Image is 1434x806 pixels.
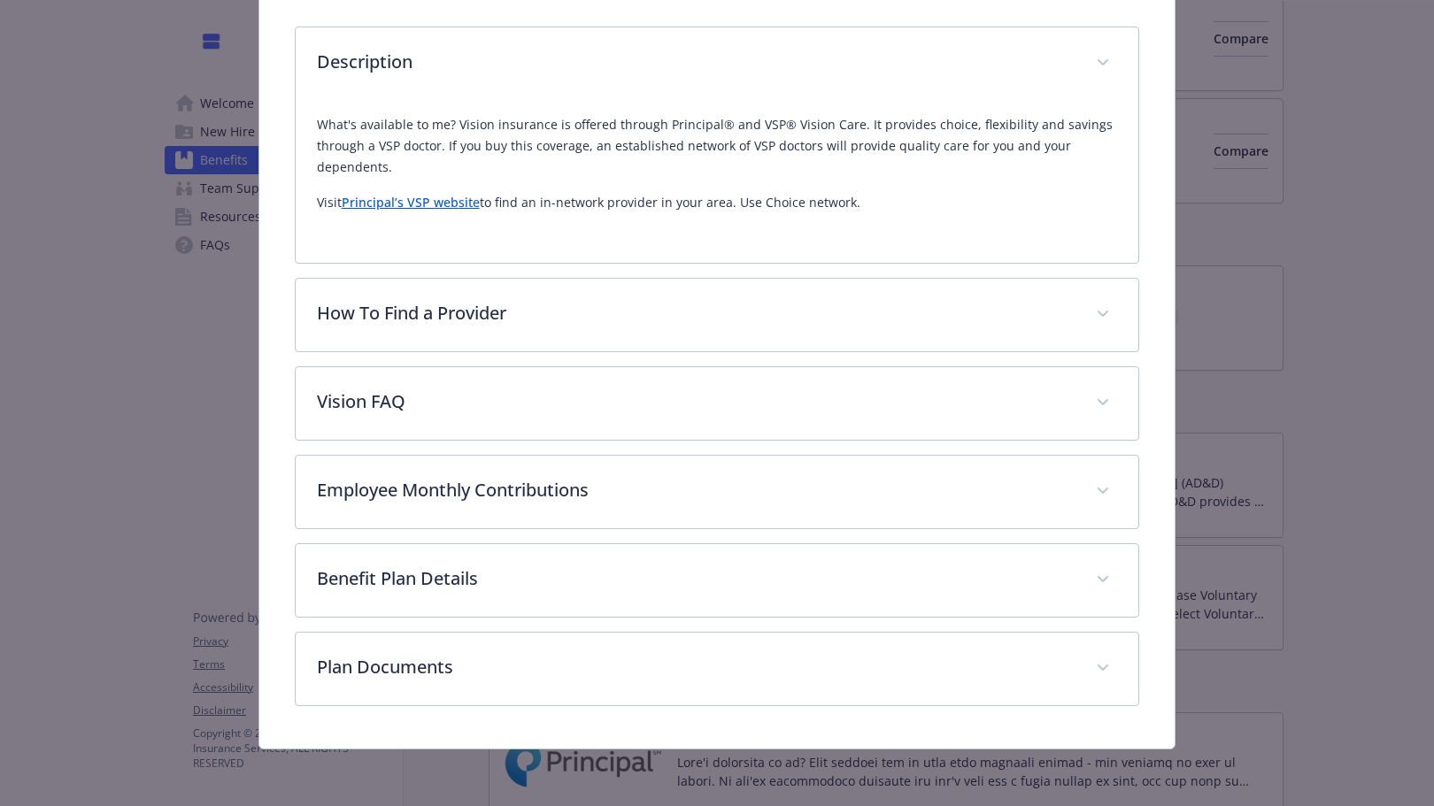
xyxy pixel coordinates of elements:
div: How To Find a Provider [296,279,1139,351]
div: Description [296,27,1139,100]
div: Benefit Plan Details [296,544,1139,617]
p: Visit to find an in-network provider in your area. Use Choice network. [317,192,1118,213]
div: Vision FAQ [296,367,1139,440]
p: How To Find a Provider [317,300,1075,326]
p: Description [317,49,1075,75]
div: Plan Documents [296,633,1139,705]
div: Description [296,100,1139,263]
p: What's available to me? Vision insurance is offered through Principal® and VSP® Vision Care. It p... [317,114,1118,178]
div: Employee Monthly Contributions [296,456,1139,528]
p: Vision FAQ [317,388,1075,415]
p: Benefit Plan Details [317,565,1075,592]
a: Principal’s VSP website [342,194,480,211]
p: Employee Monthly Contributions [317,477,1075,503]
p: Plan Documents [317,654,1075,680]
